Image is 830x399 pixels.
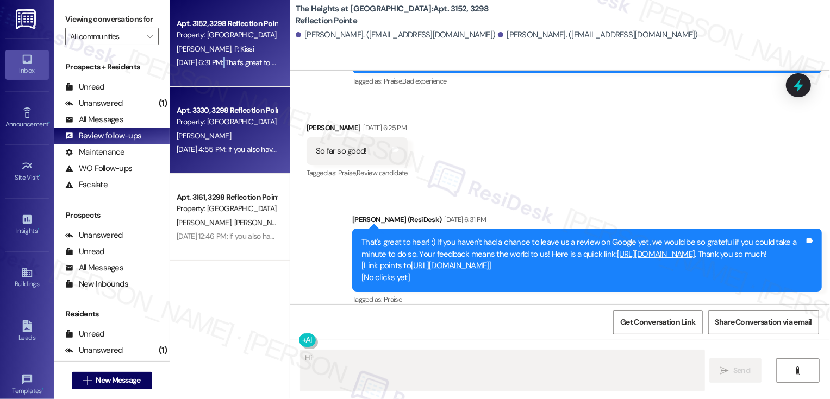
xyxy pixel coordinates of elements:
i:  [147,32,153,41]
span: • [48,119,50,126]
div: Property: [GEOGRAPHIC_DATA] at [GEOGRAPHIC_DATA] [177,203,277,214]
div: Unanswered [65,98,123,109]
button: Send [709,358,762,383]
div: Tagged as: [307,165,408,181]
div: Tagged as: [352,292,822,307]
span: [PERSON_NAME] [177,44,234,54]
div: Unanswered [65,230,123,241]
b: The Heights at [GEOGRAPHIC_DATA]: Apt. 3152, 3298 Reflection Pointe [296,3,513,27]
textarea: Fetching suggested responses. Please feel free to read through the conversation in the meantime. [301,350,704,391]
div: That's great to hear! :) If you haven't had a chance to leave us a review on Google yet, we would... [361,237,804,283]
a: [URL][DOMAIN_NAME] [411,260,489,271]
a: Insights • [5,210,49,239]
span: • [38,225,39,233]
button: New Message [72,372,152,389]
span: [PERSON_NAME] [177,131,231,141]
div: Prospects [54,210,170,221]
div: (1) [156,342,170,359]
a: [URL][DOMAIN_NAME] [617,249,695,259]
span: Send [733,365,750,376]
span: Praise [384,295,402,304]
div: [PERSON_NAME] [307,122,408,137]
div: Unread [65,246,104,257]
img: ResiDesk Logo [16,9,38,29]
a: Leads [5,317,49,346]
div: [DATE] 6:25 PM [360,122,407,134]
div: All Messages [65,114,123,125]
div: [PERSON_NAME]. ([EMAIL_ADDRESS][DOMAIN_NAME]) [296,29,496,41]
div: Apt. 3330, 3298 Reflection Pointe [177,105,277,116]
span: P. Kissi [234,44,253,54]
div: [PERSON_NAME] (ResiDesk) [352,214,822,229]
input: All communities [70,28,141,45]
div: [DATE] 6:31 PM [442,214,486,225]
div: Residents [54,308,170,320]
span: Praise , [338,168,357,178]
div: New Inbounds [65,278,128,290]
div: Apt. 3161, 3298 Reflection Pointe [177,192,277,203]
div: Apt. 3152, 3298 Reflection Pointe [177,18,277,29]
div: Property: [GEOGRAPHIC_DATA] at [GEOGRAPHIC_DATA] [177,116,277,128]
button: Get Conversation Link [613,310,702,334]
div: Review follow-ups [65,130,141,142]
span: [PERSON_NAME] [234,218,288,227]
div: WO Follow-ups [65,163,132,174]
div: Unread [65,328,104,340]
div: Tagged as: [352,73,822,89]
div: So far so good! [316,145,367,157]
span: Praise , [384,77,402,86]
div: Escalate [65,179,108,191]
i:  [721,366,729,375]
a: Buildings [5,263,49,293]
label: Viewing conversations for [65,11,159,28]
i:  [794,366,802,375]
div: (1) [156,95,170,112]
div: Property: [GEOGRAPHIC_DATA] at [GEOGRAPHIC_DATA] [177,29,277,41]
div: All Messages [65,262,123,274]
div: Maintenance [65,147,125,158]
span: Bad experience [403,77,447,86]
span: • [39,172,41,180]
span: [PERSON_NAME] [177,218,234,227]
div: Unanswered [65,345,123,356]
a: Inbox [5,50,49,79]
span: Review candidate [357,168,408,178]
div: [PERSON_NAME]. ([EMAIL_ADDRESS][DOMAIN_NAME]) [498,29,698,41]
span: Share Conversation via email [715,316,812,328]
i:  [83,376,91,385]
span: • [42,385,43,393]
div: Prospects + Residents [54,61,170,73]
span: Get Conversation Link [620,316,695,328]
button: Share Conversation via email [708,310,819,334]
a: Site Visit • [5,157,49,186]
div: Unread [65,81,104,93]
span: New Message [96,375,140,386]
